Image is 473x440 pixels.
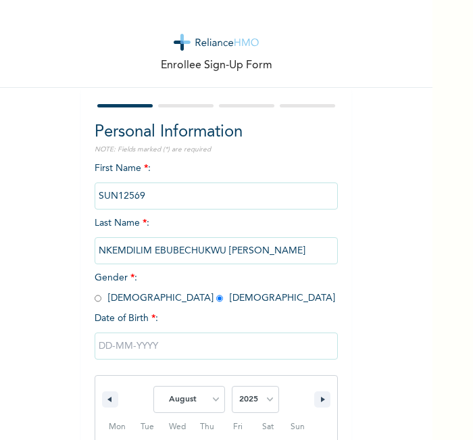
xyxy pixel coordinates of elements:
[161,57,272,74] p: Enrollee Sign-Up Form
[174,34,259,51] img: logo
[95,182,338,210] input: Enter your first name
[95,145,338,155] p: NOTE: Fields marked (*) are required
[95,273,335,303] span: Gender : [DEMOGRAPHIC_DATA] [DEMOGRAPHIC_DATA]
[253,416,283,438] span: Sat
[95,237,338,264] input: Enter your last name
[193,416,223,438] span: Thu
[95,333,338,360] input: DD-MM-YYYY
[132,416,163,438] span: Tue
[95,164,338,201] span: First Name :
[282,416,313,438] span: Sun
[95,312,158,326] span: Date of Birth :
[102,416,132,438] span: Mon
[162,416,193,438] span: Wed
[222,416,253,438] span: Fri
[95,120,338,145] h2: Personal Information
[95,218,338,255] span: Last Name :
